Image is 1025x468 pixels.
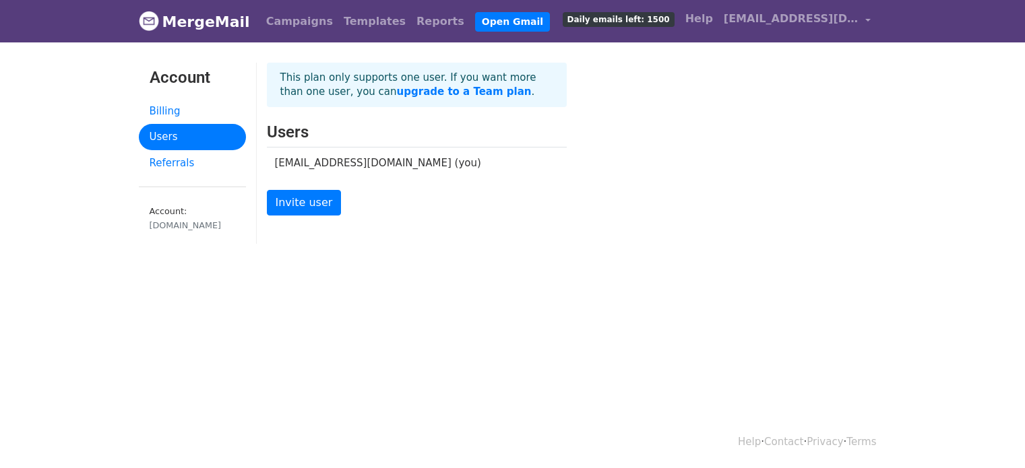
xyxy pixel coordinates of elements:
a: Contact [764,436,803,448]
a: Invite user [267,190,342,215]
td: [EMAIL_ADDRESS][DOMAIN_NAME] (you) [267,147,547,179]
span: Daily emails left: 1500 [563,12,675,27]
a: Privacy [807,436,843,448]
span: [EMAIL_ADDRESS][DOMAIN_NAME] [724,11,859,27]
a: Users [139,124,246,150]
a: Billing [139,98,246,125]
h3: Account [150,68,235,88]
a: Daily emails left: 1500 [557,5,680,32]
small: Account: [150,206,235,232]
p: This plan only supports one user. If you want more than one user, you can . [267,63,567,107]
h3: Users [267,123,567,142]
a: Help [680,5,718,32]
a: Campaigns [261,8,338,35]
a: [EMAIL_ADDRESS][DOMAIN_NAME] [718,5,876,37]
a: Reports [411,8,470,35]
a: Open Gmail [475,12,550,32]
a: Terms [846,436,876,448]
a: Templates [338,8,411,35]
div: [DOMAIN_NAME] [150,219,235,232]
a: Help [738,436,761,448]
a: upgrade to a Team plan [397,86,532,98]
a: Referrals [139,150,246,176]
img: MergeMail logo [139,11,159,31]
a: MergeMail [139,7,250,36]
